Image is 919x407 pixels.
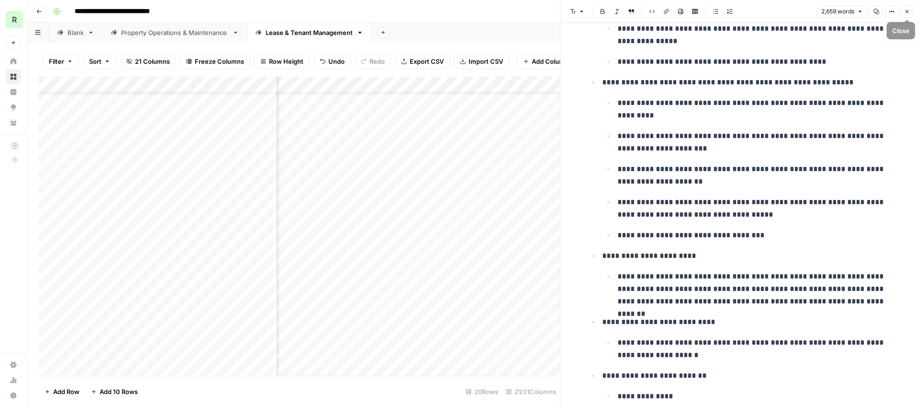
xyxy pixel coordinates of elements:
button: 21 Columns [120,54,176,69]
a: Home [6,54,21,69]
button: Import CSV [454,54,509,69]
span: Filter [49,57,64,66]
button: Row Height [254,54,310,69]
button: Freeze Columns [180,54,250,69]
span: 2,659 words [821,7,854,16]
span: Export CSV [410,57,444,66]
span: Add 10 Rows [100,387,138,396]
a: Blank [49,23,102,42]
button: Help + Support [6,388,21,403]
button: 2,659 words [817,5,867,18]
span: R [12,14,17,25]
span: Add Row [53,387,79,396]
span: Undo [328,57,345,66]
a: Opportunities [6,100,21,115]
a: Property Operations & Maintenance [102,23,247,42]
span: Add Column [532,57,569,66]
a: Your Data [6,115,21,130]
button: Undo [314,54,351,69]
a: Lease & Tenant Management [247,23,371,42]
a: Usage [6,372,21,388]
span: Import CSV [469,57,503,66]
button: Add Column [517,54,575,69]
span: Row Height [269,57,303,66]
button: Redo [355,54,391,69]
button: Add 10 Rows [85,384,144,399]
button: Export CSV [395,54,450,69]
button: Filter [43,54,79,69]
button: Workspace: Re-Leased [6,8,21,32]
a: Insights [6,84,21,100]
div: Lease & Tenant Management [266,28,353,37]
a: Settings [6,357,21,372]
div: Property Operations & Maintenance [121,28,228,37]
span: 21 Columns [135,57,170,66]
span: Sort [89,57,101,66]
div: 21/21 Columns [502,384,560,399]
button: Add Row [39,384,85,399]
span: Redo [370,57,385,66]
a: Browse [6,69,21,84]
div: 20 Rows [462,384,502,399]
div: Blank [67,28,84,37]
button: Sort [83,54,116,69]
span: Freeze Columns [195,57,244,66]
